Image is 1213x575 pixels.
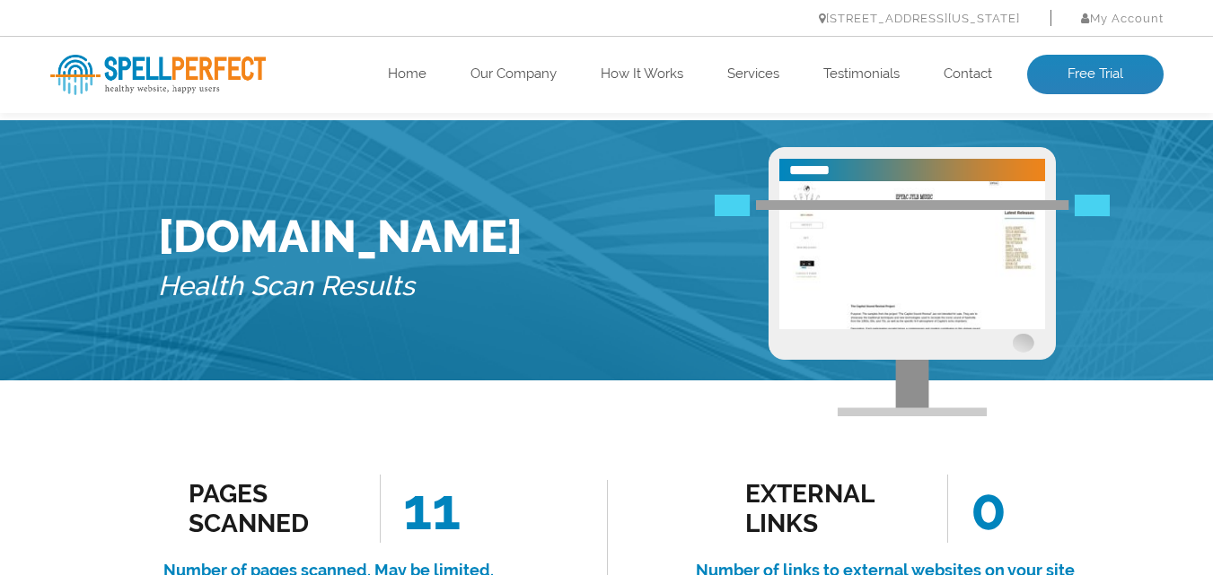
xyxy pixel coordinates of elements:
[715,195,1110,216] img: Free Webiste Analysis
[779,181,1045,329] img: Free Website Analysis
[380,475,461,543] span: 11
[947,475,1006,543] span: 0
[158,263,523,310] h5: Health Scan Results
[189,479,351,538] div: Pages Scanned
[158,210,523,263] h1: [DOMAIN_NAME]
[745,479,908,538] div: external links
[769,147,1056,416] img: Free Webiste Analysis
